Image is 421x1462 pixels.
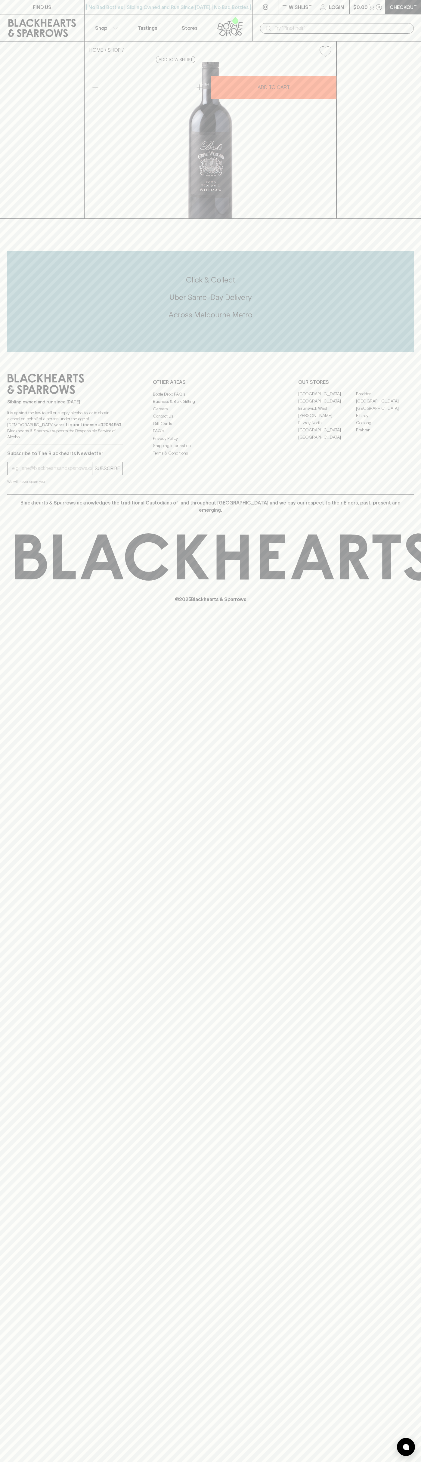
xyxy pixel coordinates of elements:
a: Careers [153,405,268,412]
p: Sibling owned and run since [DATE] [7,399,123,405]
p: Shop [95,24,107,32]
a: [GEOGRAPHIC_DATA] [298,398,356,405]
p: OTHER AREAS [153,378,268,386]
a: Business & Bulk Gifting [153,398,268,405]
a: Geelong [356,419,414,427]
p: 0 [378,5,380,9]
a: Contact Us [153,413,268,420]
p: Wishlist [289,4,312,11]
a: Fitzroy [356,412,414,419]
img: bubble-icon [403,1444,409,1450]
a: Fitzroy North [298,419,356,427]
p: Checkout [390,4,417,11]
a: [GEOGRAPHIC_DATA] [298,434,356,441]
a: Bottle Drop FAQ's [153,390,268,398]
a: Gift Cards [153,420,268,427]
button: ADD TO CART [211,76,336,99]
a: FAQ's [153,427,268,435]
p: FIND US [33,4,51,11]
input: e.g. jane@blackheartsandsparrows.com.au [12,464,92,473]
input: Try "Pinot noir" [274,23,409,33]
img: 1149.png [85,62,336,218]
p: Login [329,4,344,11]
p: Stores [182,24,197,32]
p: SUBSCRIBE [95,465,120,472]
p: We will never spam you [7,479,123,485]
h5: Uber Same-Day Delivery [7,292,414,302]
p: ADD TO CART [258,84,290,91]
a: Braddon [356,390,414,398]
a: [GEOGRAPHIC_DATA] [356,398,414,405]
a: Stores [169,14,211,41]
h5: Across Melbourne Metro [7,310,414,320]
p: OUR STORES [298,378,414,386]
a: [GEOGRAPHIC_DATA] [298,390,356,398]
a: Prahran [356,427,414,434]
a: [GEOGRAPHIC_DATA] [356,405,414,412]
p: Blackhearts & Sparrows acknowledges the traditional Custodians of land throughout [GEOGRAPHIC_DAT... [12,499,409,514]
p: $0.00 [353,4,368,11]
p: Tastings [138,24,157,32]
a: Tastings [126,14,169,41]
button: Add to wishlist [317,44,334,59]
button: SUBSCRIBE [92,462,122,475]
a: Privacy Policy [153,435,268,442]
button: Shop [85,14,127,41]
a: Shipping Information [153,442,268,449]
strong: Liquor License #32064953 [66,422,121,427]
p: Subscribe to The Blackhearts Newsletter [7,450,123,457]
a: [PERSON_NAME] [298,412,356,419]
a: Terms & Conditions [153,449,268,457]
a: SHOP [108,47,121,53]
a: HOME [89,47,103,53]
div: Call to action block [7,251,414,352]
h5: Click & Collect [7,275,414,285]
a: [GEOGRAPHIC_DATA] [298,427,356,434]
p: It is against the law to sell or supply alcohol to, or to obtain alcohol on behalf of a person un... [7,410,123,440]
a: Brunswick West [298,405,356,412]
button: Add to wishlist [156,56,195,63]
